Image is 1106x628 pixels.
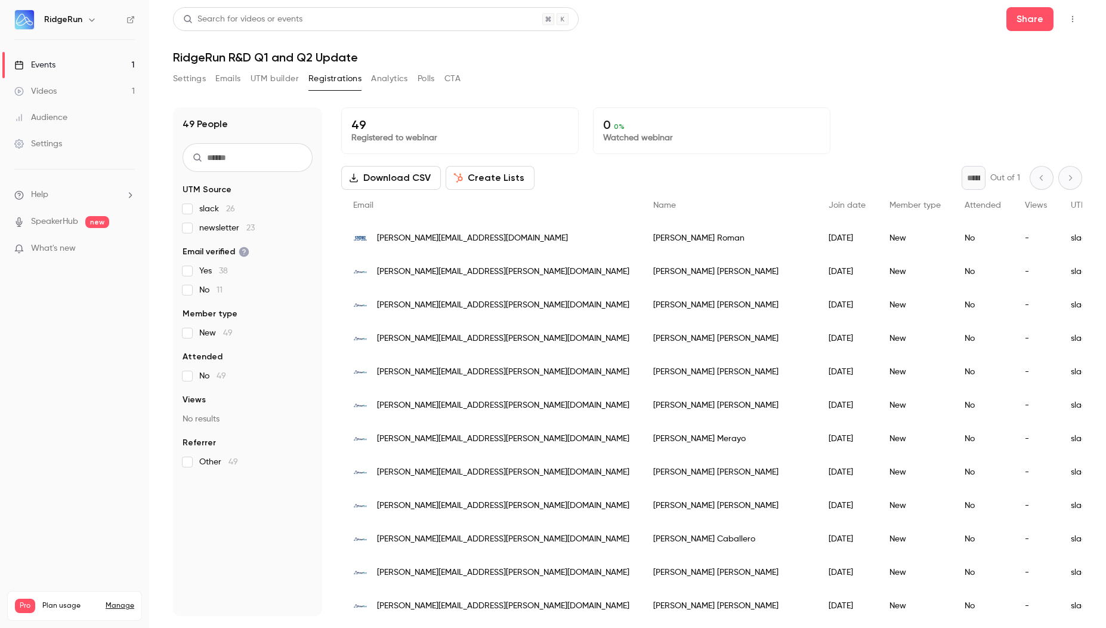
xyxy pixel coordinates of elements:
[353,231,367,245] img: karlstorz.com
[173,50,1082,64] h1: RidgeRun R&D Q1 and Q2 Update
[817,589,878,623] div: [DATE]
[1013,389,1059,422] div: -
[183,184,313,468] section: facet-groups
[223,329,233,337] span: 49
[183,394,206,406] span: Views
[446,166,535,190] button: Create Lists
[199,265,228,277] span: Yes
[226,205,235,213] span: 26
[353,599,367,613] img: ridgerun.com
[878,455,953,489] div: New
[183,13,302,26] div: Search for videos or events
[641,255,817,288] div: [PERSON_NAME] [PERSON_NAME]
[377,399,629,412] span: [PERSON_NAME][EMAIL_ADDRESS][PERSON_NAME][DOMAIN_NAME]
[878,322,953,355] div: New
[377,333,629,345] span: [PERSON_NAME][EMAIL_ADDRESS][PERSON_NAME][DOMAIN_NAME]
[371,69,408,88] button: Analytics
[353,331,367,346] img: ridgerun.com
[377,366,629,378] span: [PERSON_NAME][EMAIL_ADDRESS][PERSON_NAME][DOMAIN_NAME]
[183,413,313,425] p: No results
[353,498,367,513] img: ridgerun.com
[353,565,367,580] img: ridgerun.com
[878,556,953,589] div: New
[85,216,109,228] span: new
[878,355,953,389] div: New
[641,556,817,589] div: [PERSON_NAME] [PERSON_NAME]
[1013,556,1059,589] div: -
[829,201,866,210] span: Join date
[353,465,367,479] img: ridgerun.com
[641,589,817,623] div: [PERSON_NAME] [PERSON_NAME]
[183,246,249,258] span: Email verified
[817,322,878,355] div: [DATE]
[377,533,629,546] span: [PERSON_NAME][EMAIL_ADDRESS][PERSON_NAME][DOMAIN_NAME]
[953,355,1013,389] div: No
[817,522,878,556] div: [DATE]
[377,567,629,579] span: [PERSON_NAME][EMAIL_ADDRESS][PERSON_NAME][DOMAIN_NAME]
[14,59,55,71] div: Events
[817,255,878,288] div: [DATE]
[641,355,817,389] div: [PERSON_NAME] [PERSON_NAME]
[377,466,629,479] span: [PERSON_NAME][EMAIL_ADDRESS][PERSON_NAME][DOMAIN_NAME]
[219,267,228,275] span: 38
[878,221,953,255] div: New
[878,389,953,422] div: New
[353,365,367,379] img: ridgerun.com
[217,372,226,380] span: 49
[246,224,255,232] span: 23
[377,500,629,512] span: [PERSON_NAME][EMAIL_ADDRESS][PERSON_NAME][DOMAIN_NAME]
[953,255,1013,288] div: No
[377,433,629,445] span: [PERSON_NAME][EMAIL_ADDRESS][PERSON_NAME][DOMAIN_NAME]
[228,458,238,466] span: 49
[1006,7,1054,31] button: Share
[878,255,953,288] div: New
[351,132,569,144] p: Registered to webinar
[878,288,953,322] div: New
[199,222,255,234] span: newsletter
[641,322,817,355] div: [PERSON_NAME] [PERSON_NAME]
[31,216,78,228] a: SpeakerHub
[14,112,67,124] div: Audience
[953,589,1013,623] div: No
[353,298,367,312] img: ridgerun.com
[603,132,820,144] p: Watched webinar
[953,288,1013,322] div: No
[614,122,625,131] span: 0 %
[953,389,1013,422] div: No
[817,455,878,489] div: [DATE]
[377,299,629,312] span: [PERSON_NAME][EMAIL_ADDRESS][PERSON_NAME][DOMAIN_NAME]
[353,264,367,279] img: ridgerun.com
[1013,355,1059,389] div: -
[183,437,216,449] span: Referrer
[341,166,441,190] button: Download CSV
[817,221,878,255] div: [DATE]
[353,532,367,546] img: ridgerun.com
[377,600,629,612] span: [PERSON_NAME][EMAIL_ADDRESS][PERSON_NAME][DOMAIN_NAME]
[14,138,62,150] div: Settings
[817,489,878,522] div: [DATE]
[878,422,953,455] div: New
[1013,288,1059,322] div: -
[641,522,817,556] div: [PERSON_NAME] Caballero
[889,201,941,210] span: Member type
[953,522,1013,556] div: No
[641,221,817,255] div: [PERSON_NAME] Roman
[308,69,362,88] button: Registrations
[199,327,233,339] span: New
[353,432,367,446] img: ridgerun.com
[183,184,231,196] span: UTM Source
[183,351,223,363] span: Attended
[351,118,569,132] p: 49
[14,85,57,97] div: Videos
[878,489,953,522] div: New
[377,266,629,278] span: [PERSON_NAME][EMAIL_ADDRESS][PERSON_NAME][DOMAIN_NAME]
[953,422,1013,455] div: No
[878,589,953,623] div: New
[990,172,1020,184] p: Out of 1
[1013,221,1059,255] div: -
[418,69,435,88] button: Polls
[353,201,373,210] span: Email
[1013,589,1059,623] div: -
[953,489,1013,522] div: No
[15,599,35,613] span: Pro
